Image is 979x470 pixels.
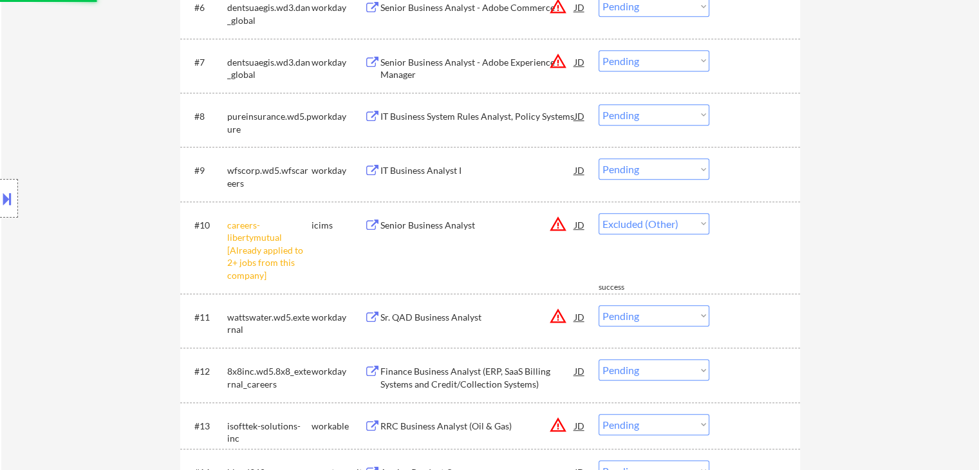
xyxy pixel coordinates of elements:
[599,282,650,293] div: success
[549,416,567,434] button: warning_amber
[227,110,312,135] div: pureinsurance.wd5.pure
[380,311,575,324] div: Sr. QAD Business Analyst
[312,56,364,69] div: workday
[573,305,586,328] div: JD
[573,414,586,437] div: JD
[573,213,586,236] div: JD
[380,1,575,14] div: Senior Business Analyst - Adobe Commerce
[227,311,312,336] div: wattswater.wd5.external
[227,56,312,81] div: dentsuaegis.wd3.dan_global
[227,420,312,445] div: isofttek-solutions-inc
[380,56,575,81] div: Senior Business Analyst - Adobe Experience Manager
[549,52,567,70] button: warning_amber
[380,110,575,123] div: IT Business System Rules Analyst, Policy Systems
[312,311,364,324] div: workday
[312,1,364,14] div: workday
[549,215,567,233] button: warning_amber
[312,219,364,232] div: icims
[194,420,217,433] div: #13
[573,50,586,73] div: JD
[227,365,312,390] div: 8x8inc.wd5.8x8_external_careers
[227,164,312,189] div: wfscorp.wd5.wfscareers
[573,359,586,382] div: JD
[573,104,586,127] div: JD
[312,110,364,123] div: workday
[227,1,312,26] div: dentsuaegis.wd3.dan_global
[380,164,575,177] div: IT Business Analyst I
[227,219,312,282] div: careers-libertymutual [Already applied to 2+ jobs from this company]
[380,420,575,433] div: RRC Business Analyst (Oil & Gas)
[312,164,364,177] div: workday
[194,365,217,378] div: #12
[573,158,586,182] div: JD
[312,365,364,378] div: workday
[194,56,217,69] div: #7
[549,307,567,325] button: warning_amber
[380,365,575,390] div: Finance Business Analyst (ERP, SaaS Billing Systems and Credit/Collection Systems)
[312,420,364,433] div: workable
[194,1,217,14] div: #6
[380,219,575,232] div: Senior Business Analyst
